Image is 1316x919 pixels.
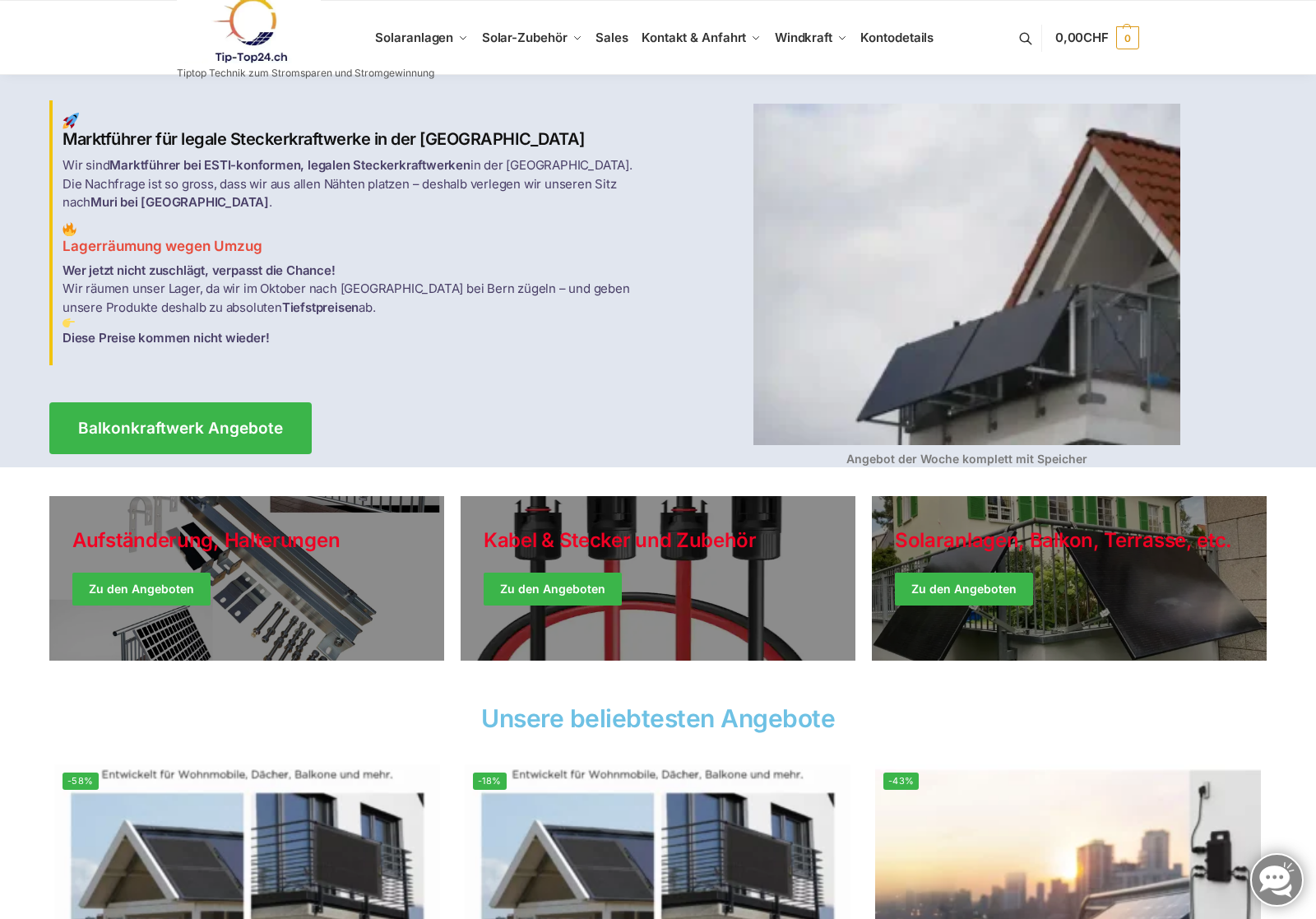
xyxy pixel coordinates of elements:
a: Winter Jackets [872,496,1267,661]
img: Balkon-Terrassen-Kraftwerke 3 [63,317,75,329]
a: Holiday Style [49,496,444,661]
a: 0,00CHF 0 [1055,13,1139,63]
img: Balkon-Terrassen-Kraftwerke 1 [63,113,79,129]
a: Sales [589,1,635,75]
span: Kontodetails [860,30,934,45]
p: Wir sind in der [GEOGRAPHIC_DATA]. Die Nachfrage ist so gross, dass wir aus allen Nähten platzen ... [63,156,648,212]
strong: Tiefstpreisen [282,299,359,315]
strong: Marktführer bei ESTI-konformen, legalen Steckerkraftwerken [109,157,470,173]
span: CHF [1083,30,1109,45]
a: Balkonkraftwerk Angebote [49,402,312,454]
a: Kontakt & Anfahrt [635,1,768,75]
p: Tiptop Technik zum Stromsparen und Stromgewinnung [177,68,434,78]
span: 0,00 [1055,30,1109,45]
a: Holiday Style [461,496,855,661]
span: Sales [595,30,628,45]
img: Balkon-Terrassen-Kraftwerke 2 [63,222,76,236]
p: Wir räumen unser Lager, da wir im Oktober nach [GEOGRAPHIC_DATA] bei Bern zügeln – und geben unse... [63,262,648,348]
h2: Marktführer für legale Steckerkraftwerke in der [GEOGRAPHIC_DATA] [63,113,648,150]
span: Balkonkraftwerk Angebote [78,420,283,436]
a: Windkraft [768,1,855,75]
span: Kontakt & Anfahrt [642,30,746,45]
strong: Diese Preise kommen nicht wieder! [63,330,269,346]
span: 0 [1116,26,1139,49]
a: Kontodetails [854,1,940,75]
strong: Wer jetzt nicht zuschlägt, verpasst die Chance! [63,262,336,278]
h2: Unsere beliebtesten Angebote [49,706,1267,731]
span: Solar-Zubehör [482,30,568,45]
img: Balkon-Terrassen-Kraftwerke 4 [753,104,1180,445]
h3: Lagerräumung wegen Umzug [63,222,648,257]
strong: Muri bei [GEOGRAPHIC_DATA] [90,194,269,210]
strong: Angebot der Woche komplett mit Speicher [846,452,1087,466]
span: Windkraft [775,30,832,45]
a: Solar-Zubehör [475,1,589,75]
